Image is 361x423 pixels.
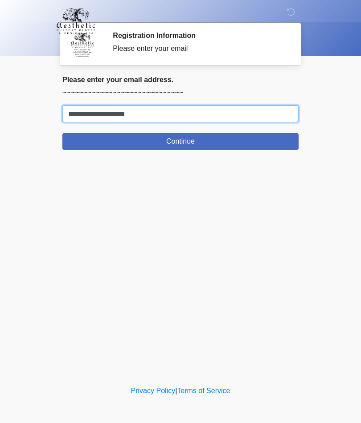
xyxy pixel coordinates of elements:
[62,133,299,150] button: Continue
[131,387,176,394] a: Privacy Policy
[177,387,230,394] a: Terms of Service
[62,87,299,98] p: ~~~~~~~~~~~~~~~~~~~~~~~~~~~~~
[175,387,177,394] a: |
[69,31,96,58] img: Agent Avatar
[53,7,98,35] img: Aesthetic Surgery Centre, PLLC Logo
[113,43,285,54] div: Please enter your email
[62,75,299,84] h2: Please enter your email address.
